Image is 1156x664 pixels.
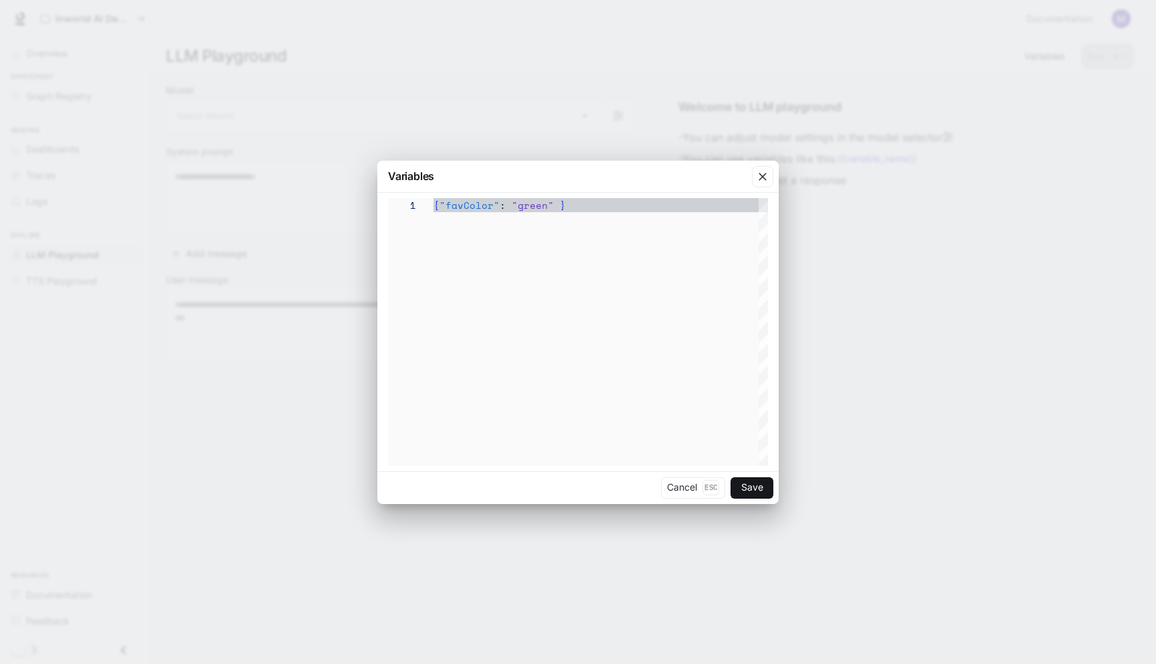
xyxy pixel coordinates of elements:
span: : [500,198,506,212]
div: 1 [388,198,416,212]
p: Esc [702,480,719,495]
span: "favColor" [440,198,500,212]
p: Variables [388,168,434,184]
span: "green" [512,198,554,212]
button: CancelEsc [661,477,725,499]
button: Save [731,477,773,499]
span: } [560,198,566,212]
span: { [433,198,440,212]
